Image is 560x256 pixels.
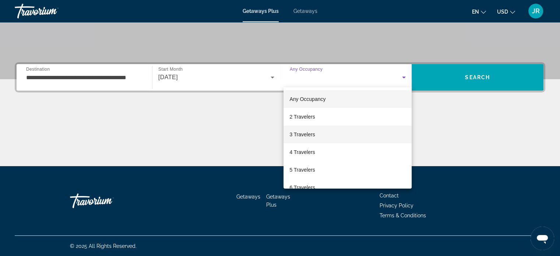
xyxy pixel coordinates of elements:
span: 2 Travelers [289,112,315,121]
iframe: Button to launch messaging window [531,227,554,250]
span: 5 Travelers [289,165,315,174]
span: Any Occupancy [289,96,325,102]
span: 3 Travelers [289,130,315,139]
span: 4 Travelers [289,148,315,157]
span: 6 Travelers [289,183,315,192]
